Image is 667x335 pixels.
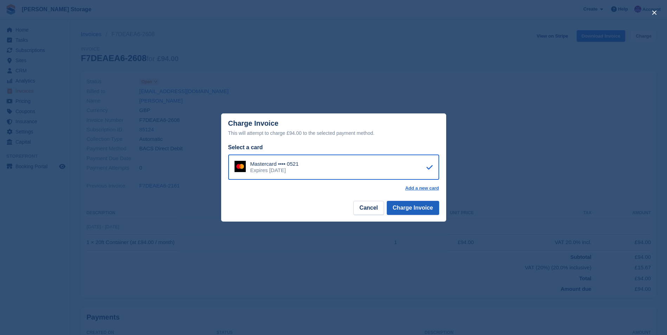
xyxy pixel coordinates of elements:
div: Mastercard •••• 0521 [250,161,299,167]
button: Charge Invoice [387,201,439,215]
img: Mastercard Logo [235,161,246,172]
div: Charge Invoice [228,119,439,137]
div: Select a card [228,143,439,152]
div: Expires [DATE] [250,167,299,173]
button: Cancel [353,201,384,215]
div: This will attempt to charge £94.00 to the selected payment method. [228,129,439,137]
a: Add a new card [405,185,439,191]
button: close [649,7,660,18]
